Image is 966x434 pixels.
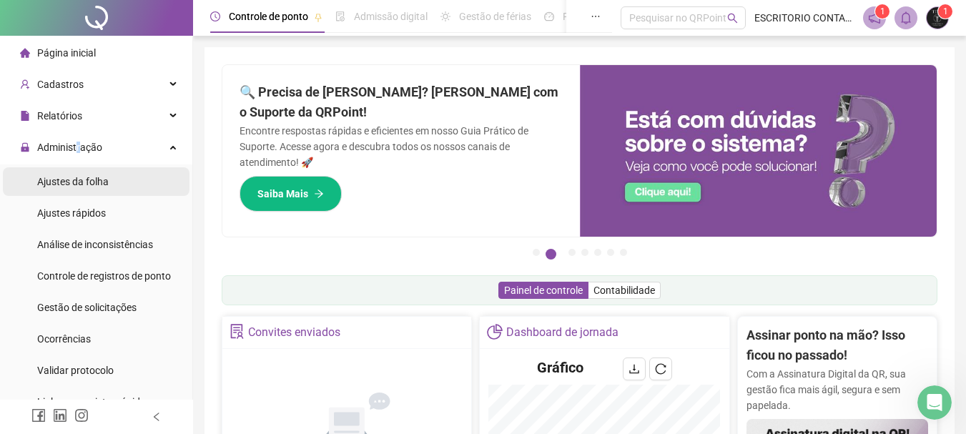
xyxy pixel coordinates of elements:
[37,110,82,122] span: Relatórios
[746,325,928,366] h2: Assinar ponto na mão? Isso ficou no passado!
[594,249,601,256] button: 5
[506,320,618,345] div: Dashboard de jornada
[20,48,30,58] span: home
[37,47,96,59] span: Página inicial
[754,10,854,26] span: ESCRITORIO CONTABIL [PERSON_NAME]
[727,13,738,24] span: search
[37,142,102,153] span: Administração
[37,396,146,408] span: Link para registro rápido
[335,11,345,21] span: file-done
[248,320,340,345] div: Convites enviados
[20,142,30,152] span: lock
[868,11,881,24] span: notification
[37,365,114,376] span: Validar protocolo
[875,4,889,19] sup: 1
[593,285,655,296] span: Contabilidade
[655,363,666,375] span: reload
[880,6,885,16] span: 1
[230,324,245,339] span: solution
[591,11,601,21] span: ellipsis
[580,65,937,237] img: banner%2F0cf4e1f0-cb71-40ef-aa93-44bd3d4ee559.png
[607,249,614,256] button: 6
[533,249,540,256] button: 1
[31,408,46,423] span: facebook
[568,249,576,256] button: 3
[240,82,563,123] h2: 🔍 Precisa de [PERSON_NAME]? [PERSON_NAME] com o Suporte da QRPoint!
[354,11,428,22] span: Admissão digital
[314,13,322,21] span: pushpin
[900,11,912,24] span: bell
[629,363,640,375] span: download
[314,189,324,199] span: arrow-right
[917,385,952,420] iframe: Intercom live chat
[620,249,627,256] button: 7
[152,412,162,422] span: left
[240,123,563,170] p: Encontre respostas rápidas e eficientes em nosso Guia Prático de Suporte. Acesse agora e descubra...
[440,11,450,21] span: sun
[20,79,30,89] span: user-add
[546,249,556,260] button: 2
[544,11,554,21] span: dashboard
[210,11,220,21] span: clock-circle
[20,111,30,121] span: file
[53,408,67,423] span: linkedin
[37,207,106,219] span: Ajustes rápidos
[229,11,308,22] span: Controle de ponto
[927,7,948,29] img: 53265
[240,176,342,212] button: Saiba Mais
[37,239,153,250] span: Análise de inconsistências
[74,408,89,423] span: instagram
[581,249,588,256] button: 4
[37,302,137,313] span: Gestão de solicitações
[537,357,583,378] h4: Gráfico
[459,11,531,22] span: Gestão de férias
[37,176,109,187] span: Ajustes da folha
[487,324,502,339] span: pie-chart
[37,333,91,345] span: Ocorrências
[37,79,84,90] span: Cadastros
[37,270,171,282] span: Controle de registros de ponto
[746,366,928,413] p: Com a Assinatura Digital da QR, sua gestão fica mais ágil, segura e sem papelada.
[943,6,948,16] span: 1
[938,4,952,19] sup: Atualize o seu contato no menu Meus Dados
[504,285,583,296] span: Painel de controle
[257,186,308,202] span: Saiba Mais
[563,11,618,22] span: Painel do DP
